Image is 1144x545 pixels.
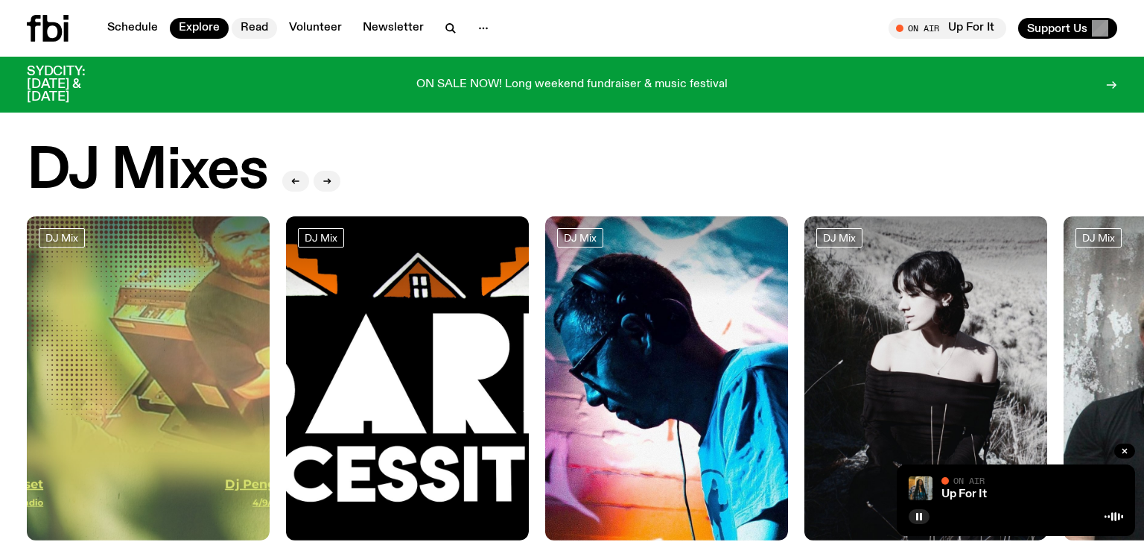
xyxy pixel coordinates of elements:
[564,232,597,243] span: DJ Mix
[889,18,1006,39] button: On AirUp For It
[909,476,932,500] img: Ify - a Brown Skin girl with black braided twists, looking up to the side with her tongue stickin...
[305,232,337,243] span: DJ Mix
[823,232,856,243] span: DJ Mix
[39,228,85,248] a: DJ Mix
[27,66,122,104] h3: SYDCITY: [DATE] & [DATE]
[416,78,728,92] p: ON SALE NOW! Long weekend fundraiser & music festival
[280,18,351,39] a: Volunteer
[298,228,344,248] a: DJ Mix
[941,488,987,500] a: Up For It
[545,216,788,541] img: Simon Caldwell stands side on, looking downwards. He has headphones on. Behind him is a brightly ...
[953,476,985,485] span: On Air
[1027,22,1087,35] span: Support Us
[1018,18,1117,39] button: Support Us
[170,18,229,39] a: Explore
[1075,228,1122,248] a: DJ Mix
[45,232,78,243] span: DJ Mix
[286,216,529,541] img: Bare Necessities
[27,143,267,200] h2: DJ Mixes
[1082,232,1115,243] span: DJ Mix
[557,228,603,248] a: DJ Mix
[98,18,167,39] a: Schedule
[816,228,862,248] a: DJ Mix
[232,18,277,39] a: Read
[354,18,433,39] a: Newsletter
